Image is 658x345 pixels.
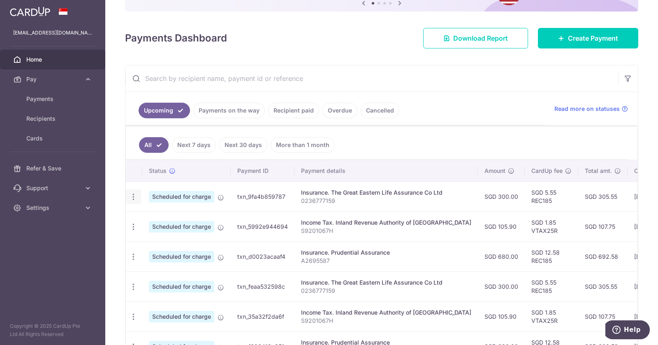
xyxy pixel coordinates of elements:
[301,189,471,197] div: Insurance. The Great Eastern Life Assurance Co Ltd
[271,137,335,153] a: More than 1 month
[585,167,612,175] span: Total amt.
[453,33,508,43] span: Download Report
[294,160,478,182] th: Payment details
[568,33,618,43] span: Create Payment
[172,137,216,153] a: Next 7 days
[301,278,471,287] div: Insurance. The Great Eastern Life Assurance Co Ltd
[578,182,628,212] td: SGD 305.55
[301,227,471,235] p: S9201067H
[26,75,81,83] span: Pay
[478,271,525,301] td: SGD 300.00
[361,103,399,118] a: Cancelled
[125,65,618,92] input: Search by recipient name, payment id or reference
[525,301,578,331] td: SGD 1.85 VTAX25R
[26,184,81,192] span: Support
[26,115,81,123] span: Recipients
[578,271,628,301] td: SGD 305.55
[26,55,81,64] span: Home
[301,197,471,205] p: 0236777159
[26,95,81,103] span: Payments
[19,6,35,13] span: Help
[478,301,525,331] td: SGD 105.90
[193,103,265,118] a: Payments on the way
[525,271,578,301] td: SGD 5.55 REC185
[149,251,214,262] span: Scheduled for charge
[525,182,578,212] td: SGD 5.55 REC185
[149,191,214,202] span: Scheduled for charge
[149,311,214,322] span: Scheduled for charge
[231,212,294,241] td: txn_5992e944694
[484,167,505,175] span: Amount
[478,182,525,212] td: SGD 300.00
[525,212,578,241] td: SGD 1.85 VTAX25R
[26,204,81,212] span: Settings
[139,137,169,153] a: All
[301,287,471,295] p: 0236777159
[578,212,628,241] td: SGD 107.75
[149,221,214,232] span: Scheduled for charge
[231,301,294,331] td: txn_35a32f2da6f
[301,257,471,265] p: A2695587
[219,137,267,153] a: Next 30 days
[531,167,563,175] span: CardUp fee
[125,31,227,46] h4: Payments Dashboard
[10,7,50,16] img: CardUp
[26,134,81,143] span: Cards
[578,241,628,271] td: SGD 692.58
[538,28,638,48] a: Create Payment
[554,105,620,113] span: Read more on statuses
[554,105,628,113] a: Read more on statuses
[301,248,471,257] div: Insurance. Prudential Assurance
[231,160,294,182] th: Payment ID
[13,29,92,37] p: [EMAIL_ADDRESS][DOMAIN_NAME]
[301,308,471,317] div: Income Tax. Inland Revenue Authority of [GEOGRAPHIC_DATA]
[231,182,294,212] td: txn_9fa4b859787
[26,164,81,172] span: Refer & Save
[322,103,357,118] a: Overdue
[231,271,294,301] td: txn_feaa532598c
[605,320,650,341] iframe: Opens a widget where you can find more information
[268,103,319,118] a: Recipient paid
[478,212,525,241] td: SGD 105.90
[139,103,190,118] a: Upcoming
[478,241,525,271] td: SGD 680.00
[149,167,167,175] span: Status
[301,317,471,325] p: S9201067H
[231,241,294,271] td: txn_d0023acaaf4
[423,28,528,48] a: Download Report
[525,241,578,271] td: SGD 12.58 REC185
[301,218,471,227] div: Income Tax. Inland Revenue Authority of [GEOGRAPHIC_DATA]
[578,301,628,331] td: SGD 107.75
[149,281,214,292] span: Scheduled for charge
